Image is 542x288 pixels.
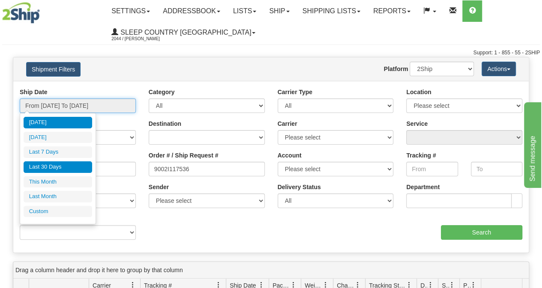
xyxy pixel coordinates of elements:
label: Platform [384,65,408,73]
li: Last 30 Days [24,161,92,173]
label: Order # / Ship Request # [149,151,219,160]
a: Shipping lists [296,0,367,22]
div: Support: 1 - 855 - 55 - 2SHIP [2,49,540,56]
input: Search [441,225,523,240]
li: [DATE] [24,132,92,143]
a: Sleep Country [GEOGRAPHIC_DATA] 2044 / [PERSON_NAME] [105,22,262,43]
li: Last Month [24,191,92,202]
label: Delivery Status [278,183,321,191]
a: Addressbook [156,0,227,22]
img: logo2044.jpg [2,2,40,24]
span: Sleep Country [GEOGRAPHIC_DATA] [118,29,251,36]
li: [DATE] [24,117,92,128]
a: Settings [105,0,156,22]
label: Location [406,88,431,96]
label: Sender [149,183,169,191]
label: Tracking # [406,151,436,160]
label: Carrier [278,119,297,128]
input: To [471,162,522,176]
a: Ship [263,0,296,22]
input: From [406,162,458,176]
button: Actions [482,62,516,76]
label: Department [406,183,440,191]
button: Shipment Filters [26,62,81,77]
span: 2044 / [PERSON_NAME] [111,35,176,43]
iframe: chat widget [522,100,541,187]
li: Custom [24,206,92,217]
div: Send message [6,5,79,15]
a: Lists [227,0,263,22]
li: Last 7 Days [24,146,92,158]
label: Category [149,88,175,96]
div: grid grouping header [13,262,529,279]
a: Reports [367,0,417,22]
label: Service [406,119,428,128]
label: Carrier Type [278,88,312,96]
label: Destination [149,119,181,128]
li: This Month [24,176,92,188]
label: Account [278,151,302,160]
label: Ship Date [20,88,48,96]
